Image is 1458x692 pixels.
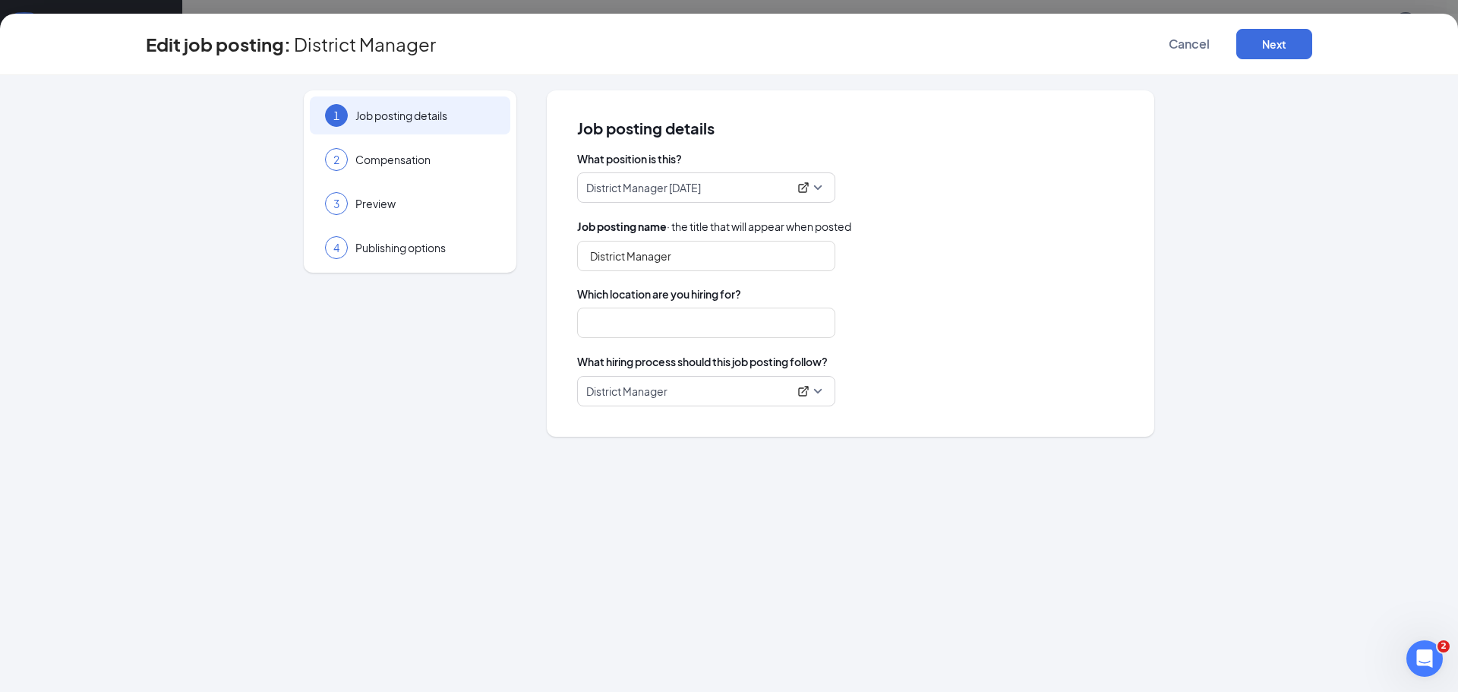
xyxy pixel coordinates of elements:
[355,240,495,255] span: Publishing options
[333,196,339,211] span: 3
[797,385,809,397] svg: ExternalLink
[577,220,667,233] b: Job posting name
[146,31,291,57] h3: Edit job posting:
[577,218,851,235] span: · the title that will appear when posted
[355,152,495,167] span: Compensation
[1406,640,1443,677] iframe: Intercom live chat
[586,180,701,195] p: District Manager [DATE]
[1151,29,1227,59] button: Cancel
[577,121,1124,136] span: Job posting details
[586,384,813,399] div: District Manager
[1169,36,1210,52] span: Cancel
[333,108,339,123] span: 1
[355,108,495,123] span: Job posting details
[294,36,436,52] span: District Manager
[586,384,667,399] p: District Manager
[577,353,828,370] span: What hiring process should this job posting follow?
[797,182,809,194] svg: ExternalLink
[577,151,1124,166] span: What position is this?
[355,196,495,211] span: Preview
[577,286,1124,302] span: Which location are you hiring for?
[1236,29,1312,59] button: Next
[333,152,339,167] span: 2
[586,180,813,195] div: District Manager 08.04.25
[333,240,339,255] span: 4
[1437,640,1450,653] span: 2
